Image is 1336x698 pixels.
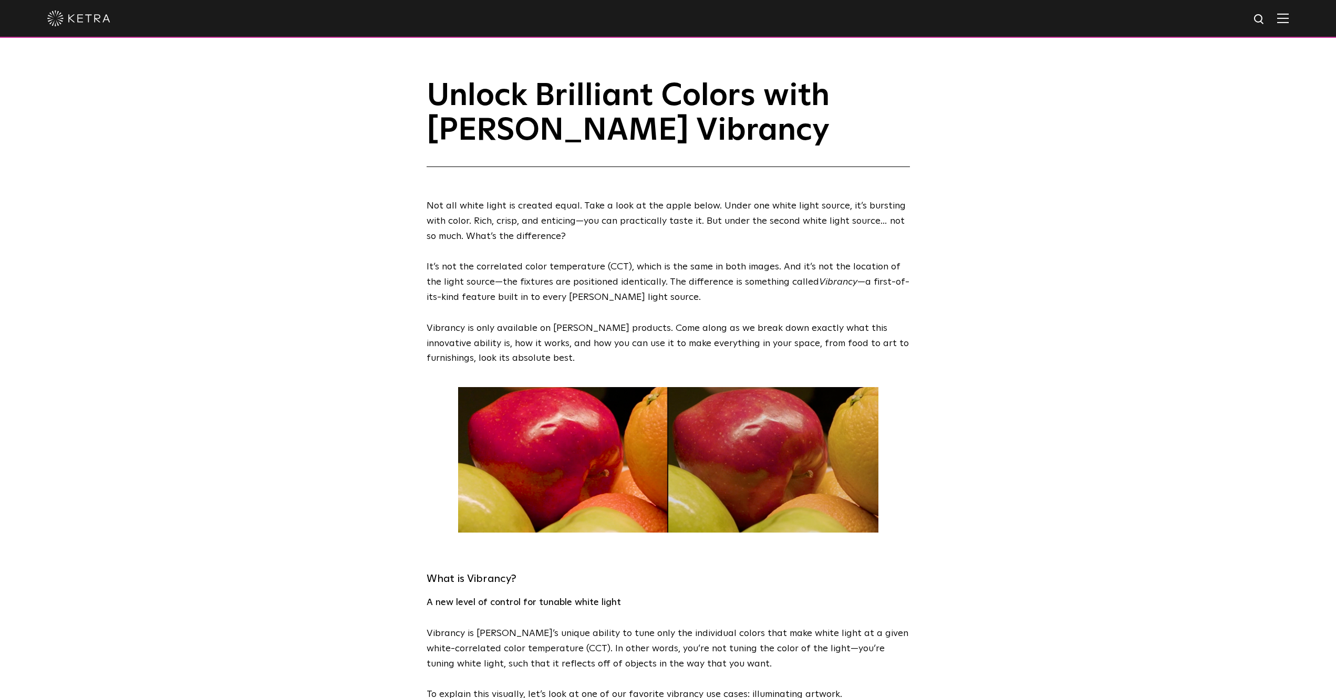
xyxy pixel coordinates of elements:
i: Vibrancy [819,277,857,287]
img: ketra-logo-2019-white [47,11,110,26]
img: VibrancyAssets-AppleComparison_041019_DT3 [458,387,878,533]
p: Vibrancy is [PERSON_NAME]’s unique ability to tune only the individual colors that make white lig... [427,626,910,671]
strong: A new level of control for tunable white light [427,598,621,607]
h3: What is Vibrancy? [427,569,910,588]
h1: Unlock Brilliant Colors with [PERSON_NAME] Vibrancy [427,79,910,167]
img: search icon [1253,13,1266,26]
p: It’s not the correlated color temperature (CCT), which is the same in both images. And it’s not t... [427,259,910,305]
p: Vibrancy is only available on [PERSON_NAME] products. Come along as we break down exactly what th... [427,321,910,366]
p: Not all white light is created equal. Take a look at the apple below. Under one white light sourc... [427,199,910,244]
img: Hamburger%20Nav.svg [1277,13,1289,23]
